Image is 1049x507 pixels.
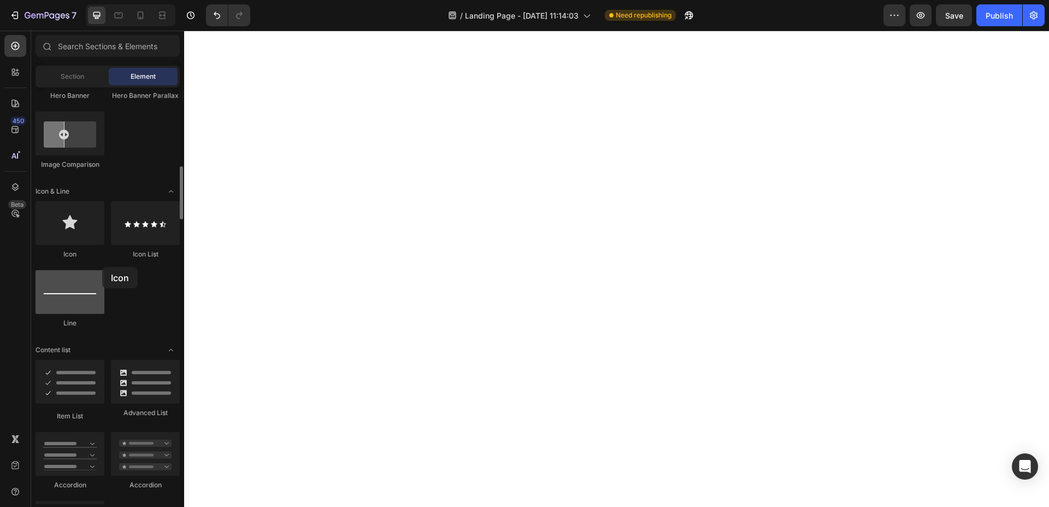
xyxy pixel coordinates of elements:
div: Image Comparison [36,160,104,170]
div: Undo/Redo [206,4,250,26]
div: Hero Banner Parallax [111,91,180,101]
div: Icon [36,249,104,259]
span: Save [945,11,963,20]
div: Line [36,318,104,328]
span: / [460,10,463,21]
div: Open Intercom Messenger [1012,453,1038,480]
span: Section [61,72,84,81]
div: Accordion [111,480,180,490]
div: Publish [986,10,1013,21]
div: Hero Banner [36,91,104,101]
div: Beta [8,200,26,209]
span: Content list [36,345,70,355]
iframe: Design area [184,31,1049,507]
div: Icon List [111,249,180,259]
span: Toggle open [162,183,180,200]
span: Toggle open [162,341,180,359]
span: Icon & Line [36,187,69,196]
button: 7 [4,4,81,26]
div: Advanced List [111,408,180,418]
span: Need republishing [616,10,671,20]
div: Item List [36,411,104,421]
button: Publish [976,4,1022,26]
input: Search Sections & Elements [36,35,180,57]
span: Element [131,72,156,81]
div: 450 [10,116,26,125]
span: Landing Page - [DATE] 11:14:03 [465,10,579,21]
p: 7 [72,9,76,22]
div: Accordion [36,480,104,490]
button: Save [936,4,972,26]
